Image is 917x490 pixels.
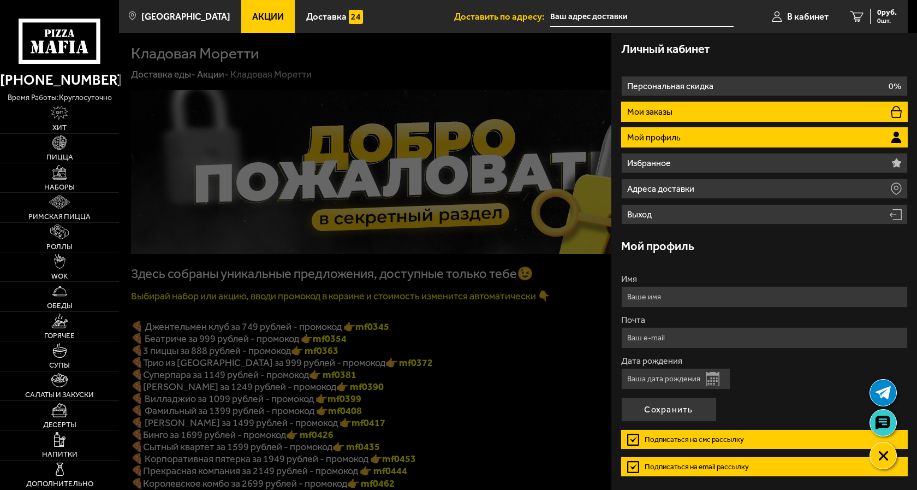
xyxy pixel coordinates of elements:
[627,210,654,219] p: Выход
[621,368,730,389] input: Ваша дата рождения
[349,10,363,24] img: 15daf4d41897b9f0e9f617042186c801.svg
[877,17,897,24] span: 0 шт.
[877,9,897,16] span: 0 руб.
[621,430,908,449] label: Подписаться на смс рассылку
[621,327,908,349] input: Ваш e-mail
[46,243,73,250] span: Роллы
[621,44,710,56] h3: Личный кабинет
[25,391,94,398] span: Салаты и закуски
[627,108,675,116] p: Мои заказы
[141,12,230,21] span: [GEOGRAPHIC_DATA]
[49,362,70,369] span: Супы
[621,398,717,422] button: Сохранить
[42,451,78,458] span: Напитки
[621,357,908,365] label: Дата рождения
[621,316,908,324] label: Почта
[26,480,93,487] span: Дополнительно
[44,332,75,339] span: Горячее
[44,184,75,191] span: Наборы
[46,154,73,161] span: Пицца
[454,12,550,21] span: Доставить по адресу:
[252,12,284,21] span: Акции
[787,12,829,21] span: В кабинет
[621,286,908,308] input: Ваше имя
[43,421,76,428] span: Десерты
[627,82,716,91] p: Персональная скидка
[51,273,68,280] span: WOK
[889,82,901,91] p: 0%
[627,185,696,193] p: Адреса доставки
[52,124,67,131] span: Хит
[621,457,908,476] label: Подписаться на email рассылку
[306,12,347,21] span: Доставка
[550,7,734,27] input: Ваш адрес доставки
[621,275,908,284] label: Имя
[621,241,694,253] h3: Мой профиль
[47,302,73,309] span: Обеды
[627,133,683,142] p: Мой профиль
[706,372,719,386] button: Открыть календарь
[28,213,91,220] span: Римская пицца
[627,159,673,168] p: Избранное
